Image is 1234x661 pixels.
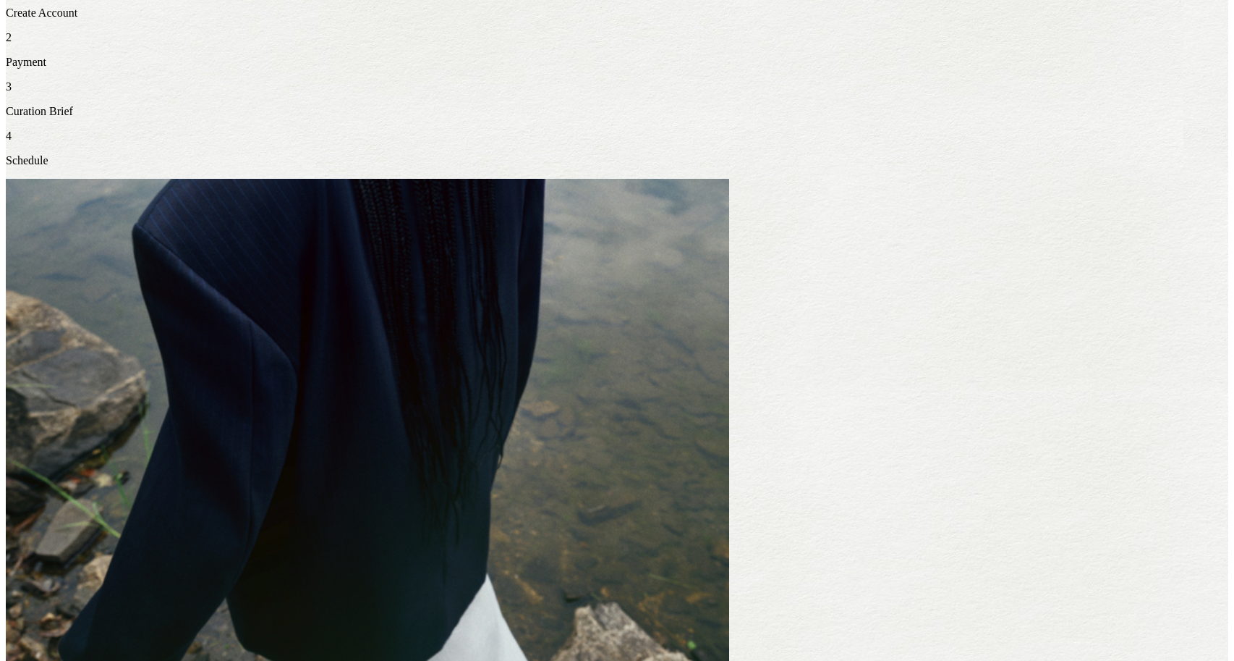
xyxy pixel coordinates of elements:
[6,7,1228,20] p: Create Account
[6,56,1228,69] p: Payment
[6,105,1228,118] p: Curation Brief
[6,154,1228,167] p: Schedule
[6,130,12,142] span: 4
[6,31,12,43] span: 2
[6,80,12,93] span: 3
